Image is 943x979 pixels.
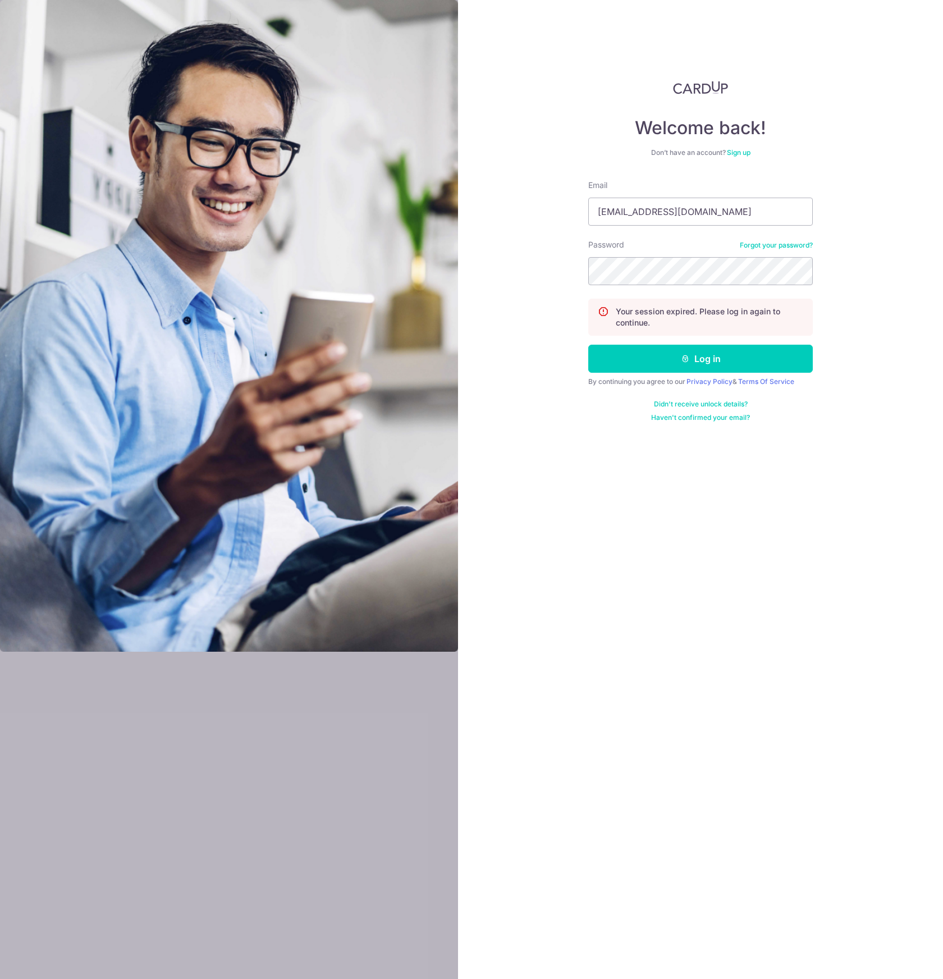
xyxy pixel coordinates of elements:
[588,198,813,226] input: Enter your Email
[686,377,733,386] a: Privacy Policy
[588,345,813,373] button: Log in
[740,241,813,250] a: Forgot your password?
[616,306,803,328] p: Your session expired. Please log in again to continue.
[588,148,813,157] div: Don’t have an account?
[588,117,813,139] h4: Welcome back!
[588,239,624,250] label: Password
[651,413,750,422] a: Haven't confirmed your email?
[738,377,794,386] a: Terms Of Service
[588,377,813,386] div: By continuing you agree to our &
[727,148,750,157] a: Sign up
[654,400,748,409] a: Didn't receive unlock details?
[673,81,728,94] img: CardUp Logo
[588,180,607,191] label: Email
